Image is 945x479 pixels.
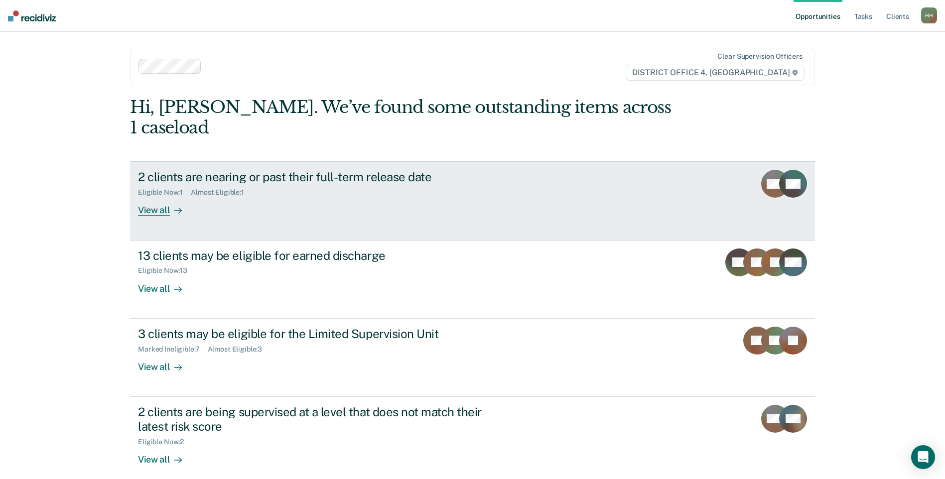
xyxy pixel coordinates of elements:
div: Eligible Now : 1 [138,188,191,197]
div: Almost Eligible : 3 [208,345,270,354]
a: 2 clients are nearing or past their full-term release dateEligible Now:1Almost Eligible:1View all [130,161,815,240]
div: Open Intercom Messenger [911,445,935,469]
div: Almost Eligible : 1 [191,188,252,197]
div: Marked Ineligible : 7 [138,345,207,354]
img: Recidiviz [8,10,56,21]
a: 3 clients may be eligible for the Limited Supervision UnitMarked Ineligible:7Almost Eligible:3Vie... [130,319,815,397]
button: HH [921,7,937,23]
div: Hi, [PERSON_NAME]. We’ve found some outstanding items across 1 caseload [130,97,678,138]
div: Clear supervision officers [717,52,802,61]
div: View all [138,446,194,465]
a: 13 clients may be eligible for earned dischargeEligible Now:13View all [130,240,815,319]
div: View all [138,275,194,294]
div: 2 clients are being supervised at a level that does not match their latest risk score [138,405,488,434]
div: View all [138,197,194,216]
div: View all [138,353,194,372]
span: DISTRICT OFFICE 4, [GEOGRAPHIC_DATA] [626,65,805,81]
div: Eligible Now : 2 [138,438,192,446]
div: H H [921,7,937,23]
div: Eligible Now : 13 [138,266,195,275]
div: 13 clients may be eligible for earned discharge [138,248,488,263]
div: 2 clients are nearing or past their full-term release date [138,170,488,184]
div: 3 clients may be eligible for the Limited Supervision Unit [138,327,488,341]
